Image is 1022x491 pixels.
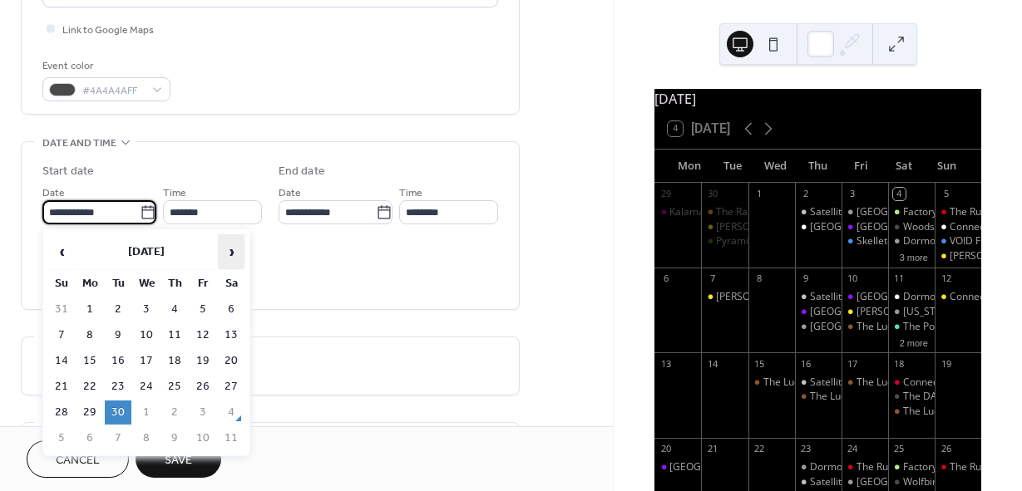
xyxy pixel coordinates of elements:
[190,349,216,373] td: 19
[903,390,950,404] div: The DAAC
[133,323,160,347] td: 10
[279,184,301,202] span: Date
[706,273,718,285] div: 7
[190,323,216,347] td: 12
[950,460,1001,474] div: The RunOff
[161,323,188,347] td: 11
[218,323,244,347] td: 13
[161,349,188,373] td: 18
[218,426,244,450] td: 11
[753,273,766,285] div: 8
[797,150,840,183] div: Thu
[888,320,935,334] div: The Potato Sack
[42,184,65,202] span: Date
[935,290,981,304] div: Connecting Chords Fest (Bell's Eccentric Cafe)
[857,290,957,304] div: [GEOGRAPHIC_DATA]
[62,22,154,39] span: Link to Google Maps
[810,220,911,234] div: [GEOGRAPHIC_DATA]
[795,460,842,474] div: Dormouse: Rad Riso Open Print
[857,205,957,219] div: [GEOGRAPHIC_DATA]
[795,376,842,390] div: Satellite Records Open Mic
[753,357,766,370] div: 15
[888,376,935,390] div: Connecting Chords Fest (Downtown Public Library)
[77,272,103,296] th: Mo
[218,349,244,373] td: 20
[48,400,75,425] td: 28
[654,89,981,109] div: [DATE]
[763,376,832,390] div: The Lucky Wolf
[659,273,672,285] div: 6
[701,205,748,219] div: The Rabbithole
[48,272,75,296] th: Su
[218,375,244,399] td: 27
[163,184,186,202] span: Time
[27,440,129,478] button: Cancel
[842,220,888,234] div: Glow Hall
[857,234,910,248] div: Skelletones
[842,475,888,489] div: Dormouse Theatre
[935,220,981,234] div: Connecting Chords Fest (Dormouse Theater)
[888,205,935,219] div: Factory Coffee (Frank St)
[888,390,935,404] div: The DAAC
[105,323,131,347] td: 9
[706,357,718,370] div: 14
[190,297,216,322] td: 5
[133,400,160,425] td: 1
[82,82,144,100] span: #4A4A4AFF
[165,452,192,469] span: Save
[795,320,842,334] div: Dormouse Theater
[893,335,935,349] button: 2 more
[190,400,216,425] td: 3
[810,376,934,390] div: Satellite Records Open Mic
[888,220,935,234] div: Woodstock Fest
[795,220,842,234] div: Dormouse Theater
[882,150,926,183] div: Sat
[669,205,836,219] div: Kalamazoo Photo Collective Meetup
[716,290,863,304] div: [PERSON_NAME] Eccentric Cafe
[847,188,859,200] div: 3
[857,305,1004,319] div: [PERSON_NAME] Eccentric Cafe
[161,400,188,425] td: 2
[795,290,842,304] div: Satellite Records Open Mic
[218,297,244,322] td: 6
[810,390,879,404] div: The Lucky Wolf
[659,188,672,200] div: 29
[399,184,422,202] span: Time
[669,460,770,474] div: [GEOGRAPHIC_DATA]
[219,235,244,268] span: ›
[105,426,131,450] td: 7
[218,400,244,425] td: 4
[888,475,935,489] div: Wolfbird House (St. Joseph)
[903,320,977,334] div: The Potato Sack
[893,443,906,455] div: 25
[133,375,160,399] td: 24
[701,234,748,248] div: Pyramid Scheme
[42,135,116,152] span: Date and time
[842,290,888,304] div: Glow Hall
[133,349,160,373] td: 17
[753,443,766,455] div: 22
[935,460,981,474] div: The RunOff
[105,297,131,322] td: 2
[77,400,103,425] td: 29
[218,272,244,296] th: Sa
[888,305,935,319] div: Washington Avenue Arts & Culture Crawl
[857,460,908,474] div: The RunOff
[795,475,842,489] div: Satellite Records Open Mic
[847,443,859,455] div: 24
[842,376,888,390] div: The Lucky Wolf
[842,234,888,248] div: Skelletones
[161,426,188,450] td: 9
[857,475,957,489] div: [GEOGRAPHIC_DATA]
[940,357,952,370] div: 19
[839,150,882,183] div: Fri
[190,375,216,399] td: 26
[800,443,812,455] div: 23
[857,376,926,390] div: The Lucky Wolf
[893,188,906,200] div: 4
[49,235,74,268] span: ‹
[888,405,935,419] div: The Lucky Wolf
[48,426,75,450] td: 5
[48,297,75,322] td: 31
